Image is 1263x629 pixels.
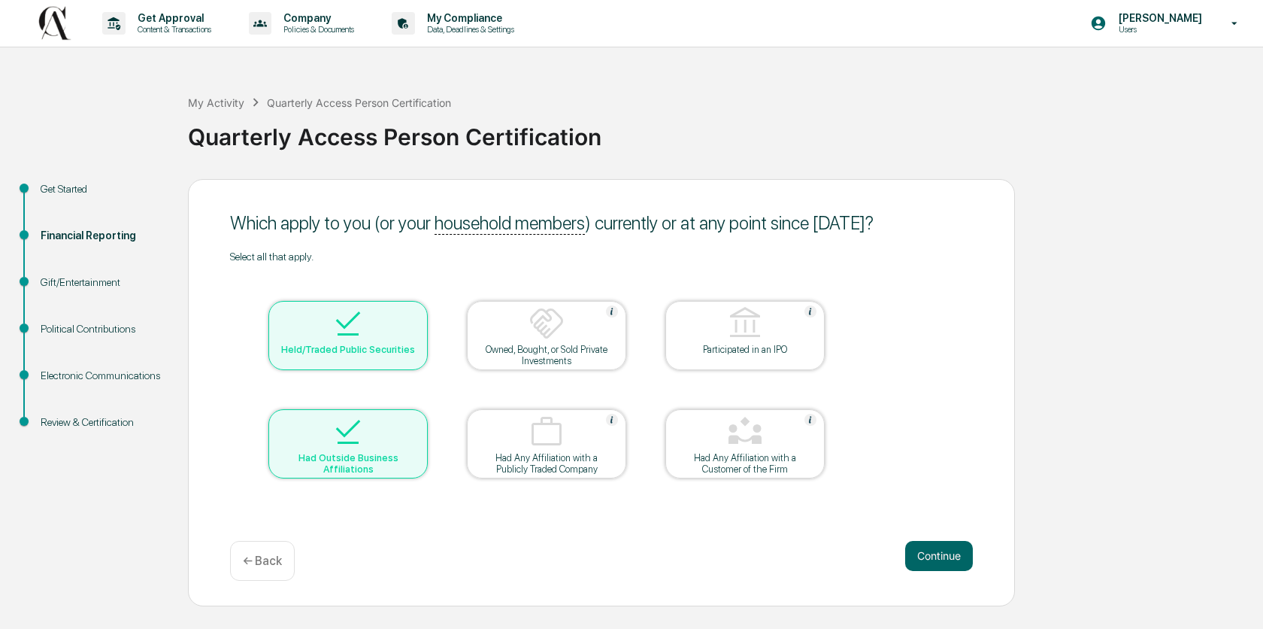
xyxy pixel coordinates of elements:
img: Had Any Affiliation with a Publicly Traded Company [529,414,565,450]
img: Had Outside Business Affiliations [330,414,366,450]
div: Get Started [41,181,164,197]
button: Continue [905,541,973,571]
img: Help [804,414,816,426]
p: Data, Deadlines & Settings [415,24,522,35]
iframe: Open customer support [1215,579,1255,620]
div: Financial Reporting [41,228,164,244]
p: Company [271,12,362,24]
p: [PERSON_NAME] [1107,12,1210,24]
p: ← Back [243,554,282,568]
u: household members [435,212,585,235]
div: Political Contributions [41,321,164,337]
div: Electronic Communications [41,368,164,384]
div: Select all that apply. [230,251,973,263]
img: Participated in an IPO [727,305,763,342]
p: Policies & Documents [271,24,362,35]
p: Users [1107,24,1210,35]
img: logo [36,6,72,40]
div: Gift/Entertainment [41,275,164,290]
div: Quarterly Access Person Certification [188,111,1255,150]
div: Which apply to you (or your ) currently or at any point since [DATE] ? [230,212,973,234]
p: Get Approval [126,12,219,24]
img: Help [606,305,618,318]
div: Had Any Affiliation with a Customer of the Firm [677,452,813,475]
img: Owned, Bought, or Sold Private Investments [529,305,565,342]
div: Held/Traded Public Securities [280,344,416,355]
div: Quarterly Access Person Certification [267,96,451,109]
p: My Compliance [415,12,522,24]
p: Content & Transactions [126,24,219,35]
img: Help [606,414,618,426]
img: Help [804,305,816,318]
div: My Activity [188,96,244,109]
div: Had Any Affiliation with a Publicly Traded Company [479,452,614,475]
img: Held/Traded Public Securities [330,305,366,342]
img: Had Any Affiliation with a Customer of the Firm [727,414,763,450]
div: Review & Certification [41,415,164,430]
div: Had Outside Business Affiliations [280,452,416,475]
div: Participated in an IPO [677,344,813,355]
div: Owned, Bought, or Sold Private Investments [479,344,614,366]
